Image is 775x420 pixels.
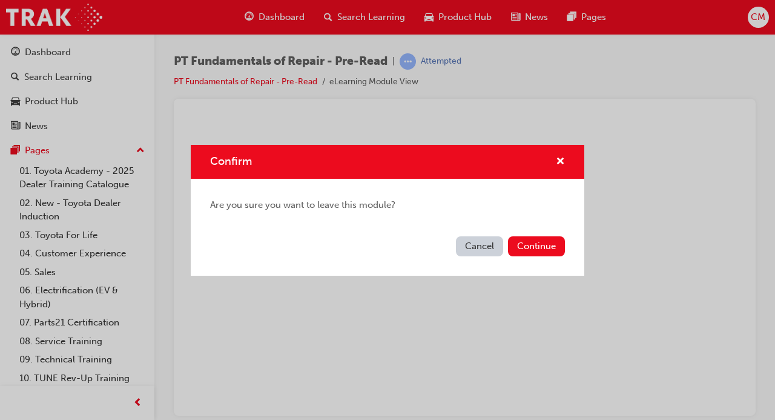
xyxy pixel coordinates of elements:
[508,236,565,256] button: Continue
[191,179,584,232] div: Are you sure you want to leave this module?
[210,155,252,168] span: Confirm
[191,145,584,276] div: Confirm
[556,155,565,170] button: cross-icon
[556,157,565,168] span: cross-icon
[456,236,503,256] button: Cancel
